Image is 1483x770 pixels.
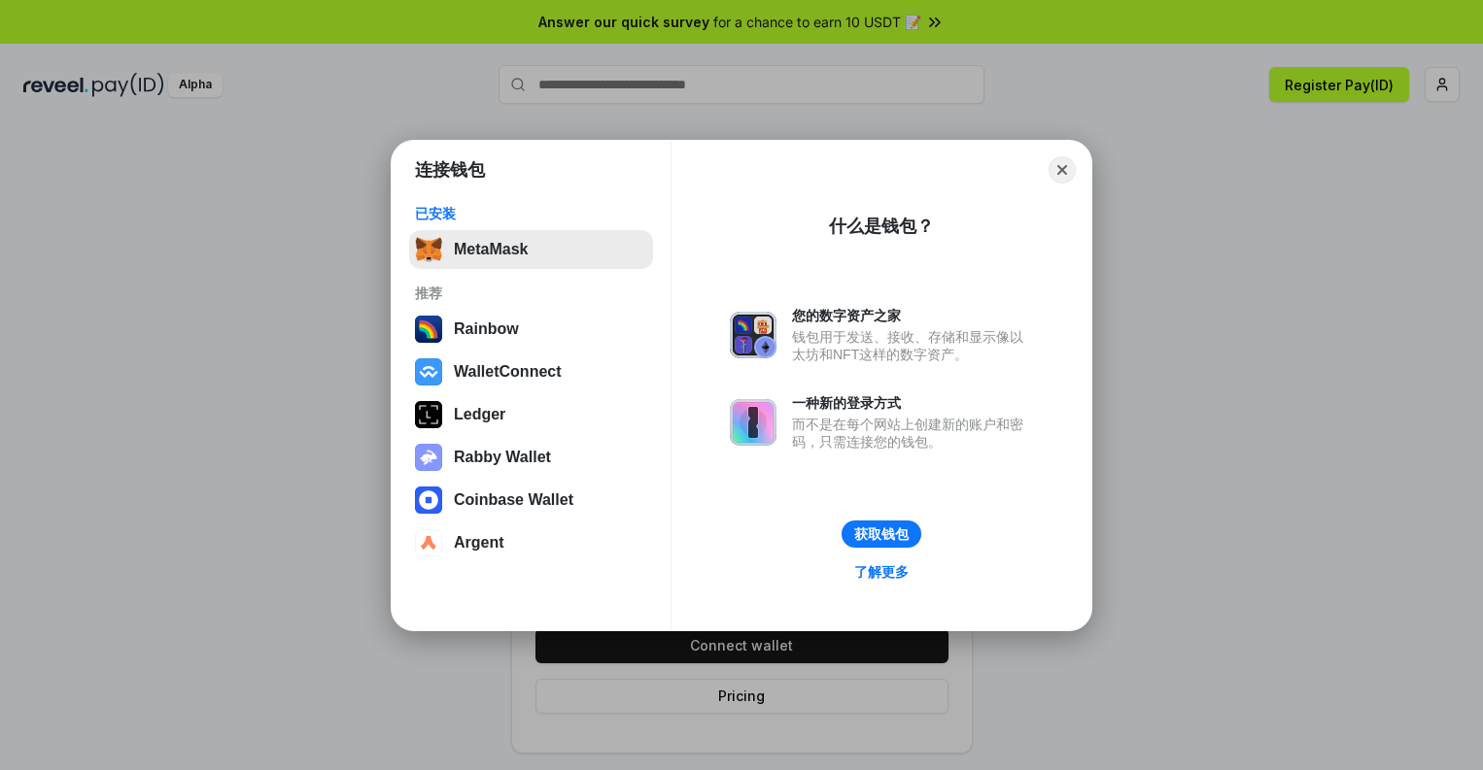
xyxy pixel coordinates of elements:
button: Ledger [409,395,653,434]
img: svg+xml,%3Csvg%20xmlns%3D%22http%3A%2F%2Fwww.w3.org%2F2000%2Fsvg%22%20fill%3D%22none%22%20viewBox... [730,399,776,446]
button: MetaMask [409,230,653,269]
button: Close [1049,156,1076,184]
div: 一种新的登录方式 [792,394,1033,412]
img: svg+xml,%3Csvg%20xmlns%3D%22http%3A%2F%2Fwww.w3.org%2F2000%2Fsvg%22%20fill%3D%22none%22%20viewBox... [415,444,442,471]
div: 什么是钱包？ [829,215,934,238]
img: svg+xml,%3Csvg%20xmlns%3D%22http%3A%2F%2Fwww.w3.org%2F2000%2Fsvg%22%20fill%3D%22none%22%20viewBox... [730,312,776,358]
div: MetaMask [454,241,528,258]
div: 已安装 [415,205,647,222]
img: svg+xml,%3Csvg%20width%3D%2228%22%20height%3D%2228%22%20viewBox%3D%220%200%2028%2028%22%20fill%3D... [415,486,442,514]
button: Rabby Wallet [409,438,653,477]
div: Argent [454,534,504,552]
button: Argent [409,523,653,562]
a: 了解更多 [843,559,920,585]
button: 获取钱包 [842,520,921,548]
div: 您的数字资产之家 [792,307,1033,324]
div: 了解更多 [854,563,909,581]
img: svg+xml,%3Csvg%20width%3D%2228%22%20height%3D%2228%22%20viewBox%3D%220%200%2028%2028%22%20fill%3D... [415,358,442,385]
img: svg+xml,%3Csvg%20width%3D%2228%22%20height%3D%2228%22%20viewBox%3D%220%200%2028%2028%22%20fill%3D... [415,529,442,556]
img: svg+xml,%3Csvg%20xmlns%3D%22http%3A%2F%2Fwww.w3.org%2F2000%2Fsvg%22%20width%3D%2228%22%20height%3... [415,401,442,428]
h1: 连接钱包 [415,158,485,182]
div: 获取钱包 [854,525,909,543]
button: WalletConnect [409,352,653,391]
div: Rainbow [454,320,519,338]
div: 钱包用于发送、接收、存储和显示像以太坊和NFT这样的数字资产。 [792,328,1033,363]
button: Coinbase Wallet [409,481,653,519]
div: WalletConnect [454,363,562,381]
div: Coinbase Wallet [454,491,573,509]
img: svg+xml,%3Csvg%20width%3D%22120%22%20height%3D%22120%22%20viewBox%3D%220%200%20120%20120%22%20fil... [415,316,442,343]
div: Ledger [454,406,505,423]
div: Rabby Wallet [454,449,551,466]
img: svg+xml,%3Csvg%20fill%3D%22none%22%20height%3D%2233%22%20viewBox%3D%220%200%2035%2033%22%20width%... [415,236,442,263]
button: Rainbow [409,310,653,349]
div: 而不是在每个网站上创建新的账户和密码，只需连接您的钱包。 [792,416,1033,451]
div: 推荐 [415,285,647,302]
